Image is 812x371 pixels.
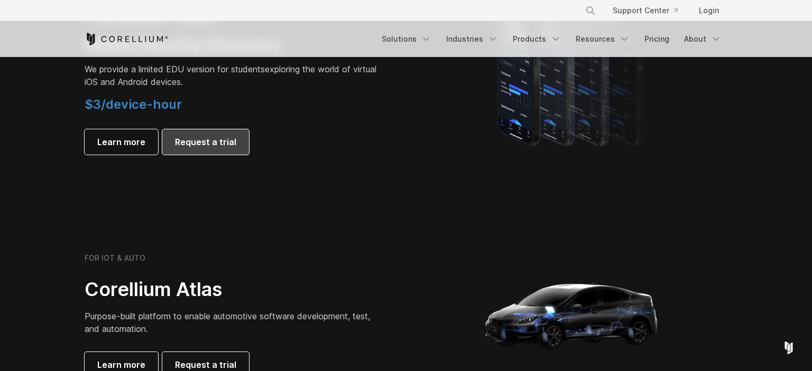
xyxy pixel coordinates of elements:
a: Resources [569,30,636,49]
h2: Corellium Atlas [85,278,381,301]
a: Products [506,30,567,49]
div: Navigation Menu [573,1,727,20]
p: exploring the world of virtual iOS and Android devices. [85,63,381,88]
h6: FOR IOT & AUTO [85,253,145,263]
a: Request a trial [162,129,249,155]
span: Request a trial [175,136,236,148]
a: Learn more [85,129,158,155]
span: We provide a limited EDU version for students [85,64,265,74]
a: Login [690,1,727,20]
a: About [678,30,727,49]
a: Corellium Home [85,33,169,45]
a: Industries [440,30,504,49]
span: Learn more [97,358,145,371]
div: Navigation Menu [375,30,727,49]
a: Support Center [604,1,686,20]
span: Purpose-built platform to enable automotive software development, test, and automation. [85,311,370,334]
div: Open Intercom Messenger [776,335,801,360]
span: Learn more [97,136,145,148]
a: Pricing [638,30,676,49]
span: Request a trial [175,358,236,371]
a: Solutions [375,30,438,49]
button: Search [581,1,600,20]
span: $3/device-hour [85,97,182,112]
